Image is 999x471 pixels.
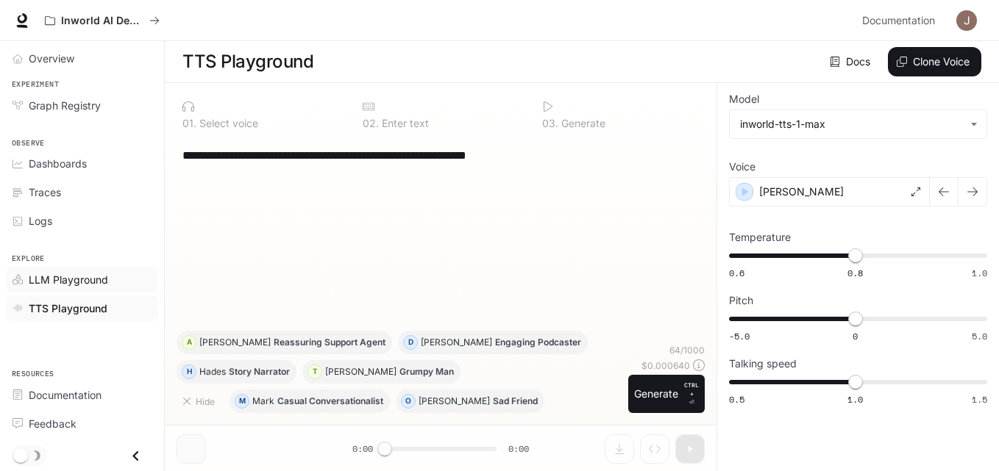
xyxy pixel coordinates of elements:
button: MMarkCasual Conversationalist [230,389,390,413]
p: 0 1 . [182,118,196,129]
p: Model [729,94,759,104]
button: A[PERSON_NAME]Reassuring Support Agent [177,331,392,354]
p: Talking speed [729,359,797,369]
p: 0 3 . [542,118,558,129]
button: HHadesStory Narrator [177,360,296,384]
p: Enter text [379,118,429,129]
span: Graph Registry [29,98,101,113]
div: A [182,331,196,354]
div: inworld-tts-1-max [730,110,986,138]
p: 0 2 . [363,118,379,129]
button: GenerateCTRL +⏎ [628,375,705,413]
span: Dark mode toggle [13,447,28,463]
button: O[PERSON_NAME]Sad Friend [396,389,544,413]
p: [PERSON_NAME] [325,367,397,376]
span: 1.0 [847,393,863,406]
p: Voice [729,162,756,172]
span: 1.5 [972,393,987,406]
a: Logs [6,208,158,234]
span: Traces [29,184,61,200]
p: Generate [558,118,605,129]
div: T [308,360,321,384]
span: Documentation [29,387,102,403]
p: [PERSON_NAME] [421,338,492,347]
p: Story Narrator [229,367,290,376]
img: User avatar [956,10,977,31]
a: Docs [827,47,876,76]
span: 0.5 [729,393,744,406]
p: Sad Friend [493,397,538,406]
button: User avatar [952,6,981,35]
span: Overview [29,51,74,66]
div: M [235,389,249,413]
p: ⏎ [684,381,699,407]
p: Mark [252,397,274,406]
span: 0.8 [847,267,863,279]
button: All workspaces [38,6,166,35]
span: 5.0 [972,330,987,342]
a: Graph Registry [6,93,158,118]
p: Casual Conversationalist [277,397,383,406]
p: [PERSON_NAME] [419,397,490,406]
span: 1.0 [972,267,987,279]
button: Close drawer [119,441,152,471]
span: TTS Playground [29,301,107,316]
a: Feedback [6,411,158,436]
button: D[PERSON_NAME]Engaging Podcaster [398,331,588,354]
span: Documentation [862,12,935,30]
p: Select voice [196,118,258,129]
a: Documentation [6,382,158,408]
a: TTS Playground [6,295,158,321]
div: inworld-tts-1-max [740,117,963,132]
a: Documentation [856,6,946,35]
button: Clone Voice [888,47,981,76]
p: [PERSON_NAME] [759,184,844,199]
div: H [182,360,196,384]
div: O [402,389,415,413]
p: Engaging Podcaster [495,338,581,347]
span: -5.0 [729,330,750,342]
a: Traces [6,179,158,205]
span: Dashboards [29,156,87,171]
a: Overview [6,46,158,71]
span: Feedback [29,416,77,431]
p: CTRL + [684,381,699,398]
h1: TTS Playground [182,47,313,76]
p: Hades [199,367,226,376]
a: LLM Playground [6,267,158,292]
span: 0.6 [729,267,744,279]
p: Temperature [729,232,791,242]
p: Reassuring Support Agent [274,338,385,347]
span: LLM Playground [29,272,108,287]
p: [PERSON_NAME] [199,338,271,347]
button: Hide [177,389,224,413]
span: 0 [853,330,858,342]
p: Grumpy Man [399,367,454,376]
span: Logs [29,213,52,229]
p: Inworld AI Demos [61,15,143,27]
p: Pitch [729,295,753,306]
div: D [404,331,417,354]
button: T[PERSON_NAME]Grumpy Man [302,360,461,384]
a: Dashboards [6,151,158,176]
